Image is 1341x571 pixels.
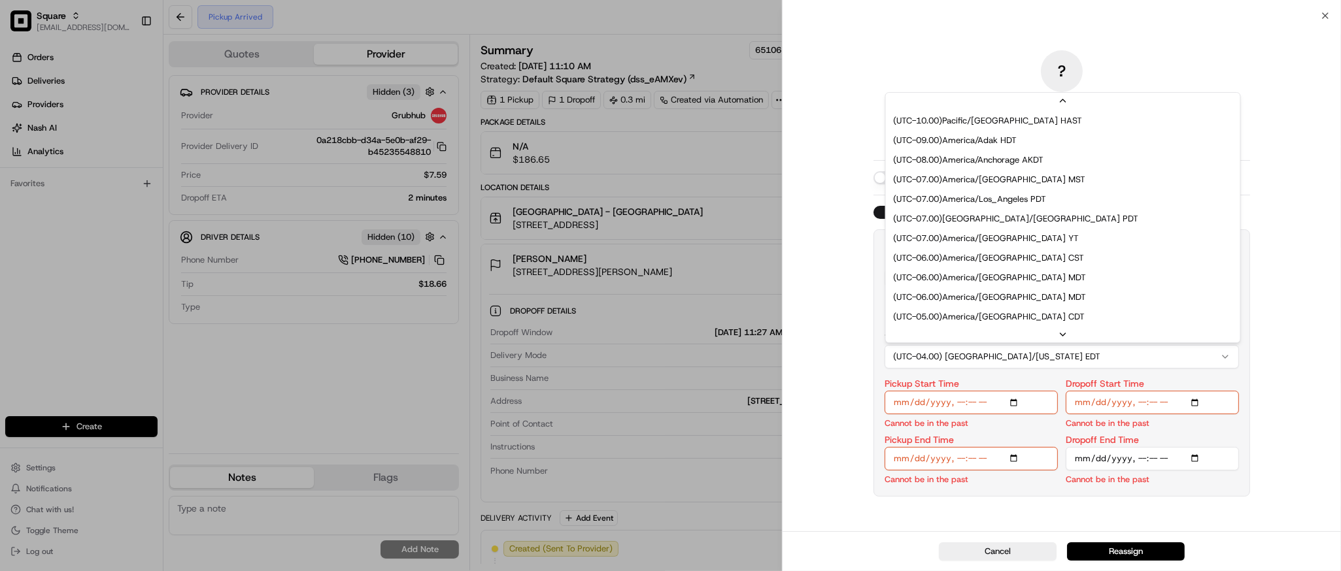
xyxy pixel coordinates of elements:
[894,311,1085,323] span: ( UTC-05.00 ) America/[GEOGRAPHIC_DATA] CDT
[894,233,1079,244] span: ( UTC-07.00 ) America/[GEOGRAPHIC_DATA] YT
[26,189,100,203] span: Knowledge Base
[894,213,1139,225] span: ( UTC-07.00 ) [GEOGRAPHIC_DATA]/[GEOGRAPHIC_DATA] PDT
[130,221,158,231] span: Pylon
[894,252,1085,264] span: ( UTC-06.00 ) America/[GEOGRAPHIC_DATA] CST
[105,184,215,208] a: 💻API Documentation
[1066,379,1144,388] label: Dropoff Start Time
[885,417,968,429] p: Cannot be in the past
[894,174,1086,186] span: ( UTC-07.00 ) America/[GEOGRAPHIC_DATA] MST
[13,52,238,73] p: Welcome 👋
[894,291,1087,303] span: ( UTC-06.00 ) America/[GEOGRAPHIC_DATA] MDT
[1066,417,1149,429] p: Cannot be in the past
[885,473,968,485] p: Cannot be in the past
[44,125,214,138] div: Start new chat
[885,435,954,444] label: Pickup End Time
[222,129,238,144] button: Start new chat
[13,191,24,201] div: 📗
[1066,435,1139,444] label: Dropoff End Time
[1041,50,1083,92] div: ?
[894,154,1044,166] span: ( UTC-08.00 ) America/Anchorage AKDT
[894,272,1087,284] span: ( UTC-06.00 ) America/[GEOGRAPHIC_DATA] MDT
[1067,542,1185,561] button: Reassign
[1066,473,1149,485] p: Cannot be in the past
[110,191,121,201] div: 💻
[894,193,1047,205] span: ( UTC-07.00 ) America/Los_Angeles PDT
[894,135,1017,146] span: ( UTC-09.00 ) America/Adak HDT
[34,84,216,98] input: Clear
[13,125,37,148] img: 1736555255976-a54dd68f-1ca7-489b-9aae-adbdc363a1c4
[124,189,210,203] span: API Documentation
[939,542,1057,561] button: Cancel
[92,221,158,231] a: Powered byPylon
[8,184,105,208] a: 📗Knowledge Base
[885,379,959,388] label: Pickup Start Time
[44,138,165,148] div: We're available if you need us!
[13,13,39,39] img: Nash
[894,115,1083,127] span: ( UTC-10.00 ) Pacific/[GEOGRAPHIC_DATA] HAST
